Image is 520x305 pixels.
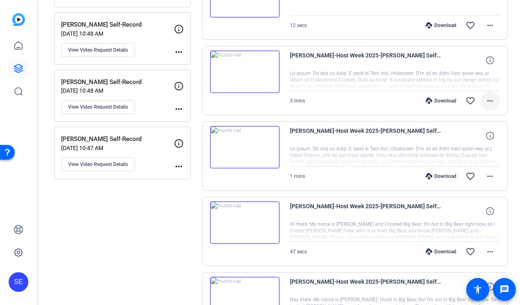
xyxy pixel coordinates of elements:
[290,249,307,255] span: 47 secs
[61,157,135,171] button: View Video Request Details
[61,145,174,151] p: [DATE] 10:47 AM
[422,248,461,255] div: Download
[210,50,280,93] img: thumb-nail
[68,161,128,168] span: View Video Request Details
[68,104,128,110] span: View Video Request Details
[422,98,461,104] div: Download
[485,171,495,181] mat-icon: more_horiz
[290,126,442,146] span: [PERSON_NAME]-Host Week 2025-[PERSON_NAME] Self-Record-1756948428896-webcam
[210,201,280,244] img: thumb-nail
[473,285,483,294] mat-icon: accessibility
[465,171,475,181] mat-icon: favorite_border
[61,87,174,94] p: [DATE] 10:48 AM
[61,77,174,87] p: [PERSON_NAME] Self-Record
[290,23,307,28] span: 12 secs
[485,247,495,257] mat-icon: more_horiz
[12,13,25,26] img: blue-gradient.svg
[61,100,135,114] button: View Video Request Details
[485,20,495,30] mat-icon: more_horiz
[465,20,475,30] mat-icon: favorite_border
[9,272,28,292] div: SE
[61,30,174,37] p: [DATE] 10:48 AM
[290,98,305,104] span: 3 mins
[465,96,475,106] mat-icon: favorite_border
[499,285,509,294] mat-icon: message
[290,201,442,221] span: [PERSON_NAME]-Host Week 2025-[PERSON_NAME] Self-Record-1756948336166-webcam
[61,20,174,30] p: [PERSON_NAME] Self-Record
[61,43,135,57] button: View Video Request Details
[290,173,305,179] span: 1 mins
[485,96,495,106] mat-icon: more_horiz
[174,162,184,171] mat-icon: more_horiz
[61,134,174,144] p: [PERSON_NAME] Self-Record
[465,247,475,257] mat-icon: favorite_border
[174,47,184,57] mat-icon: more_horiz
[422,22,461,29] div: Download
[68,47,128,53] span: View Video Request Details
[174,104,184,114] mat-icon: more_horiz
[422,173,461,180] div: Download
[290,277,442,296] span: [PERSON_NAME]-Host Week 2025-[PERSON_NAME] Self-Record-1756948226423-webcam
[210,126,280,168] img: thumb-nail
[290,50,442,70] span: [PERSON_NAME]-Host Week 2025-[PERSON_NAME] Self-Record-1756948580458-webcam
